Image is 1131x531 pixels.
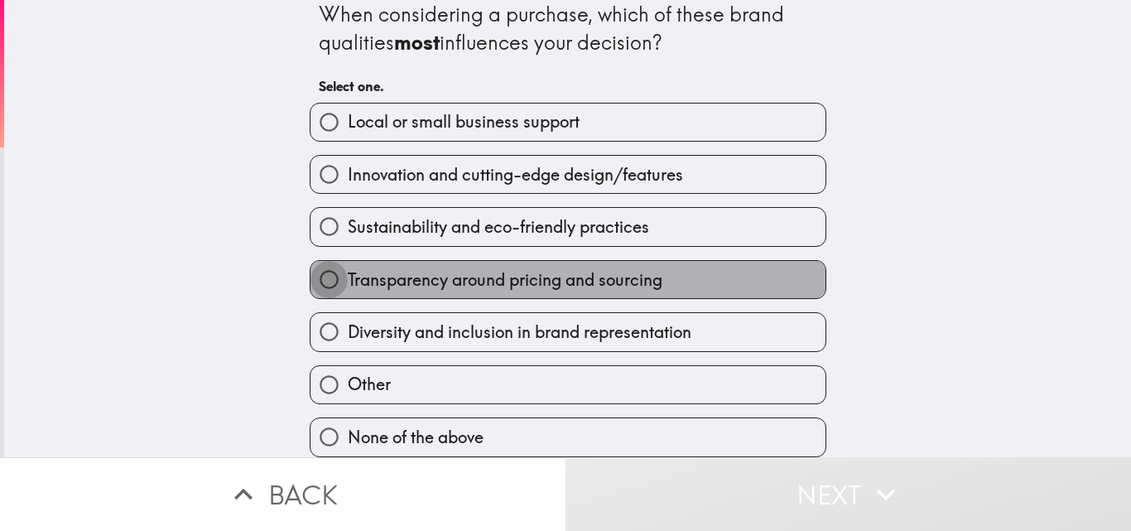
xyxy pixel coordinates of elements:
[348,268,662,292] span: Transparency around pricing and sourcing
[348,426,484,449] span: None of the above
[310,156,825,193] button: Innovation and cutting-edge design/features
[310,418,825,456] button: None of the above
[348,215,649,239] span: Sustainability and eco-friendly practices
[319,77,817,95] h6: Select one.
[310,366,825,403] button: Other
[348,110,580,133] span: Local or small business support
[310,261,825,298] button: Transparency around pricing and sourcing
[310,208,825,245] button: Sustainability and eco-friendly practices
[319,1,817,56] div: When considering a purchase, which of these brand qualities influences your decision?
[310,313,825,350] button: Diversity and inclusion in brand representation
[394,30,440,55] b: most
[310,104,825,141] button: Local or small business support
[348,163,683,186] span: Innovation and cutting-edge design/features
[348,321,691,344] span: Diversity and inclusion in brand representation
[565,457,1131,531] button: Next
[348,373,391,396] span: Other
